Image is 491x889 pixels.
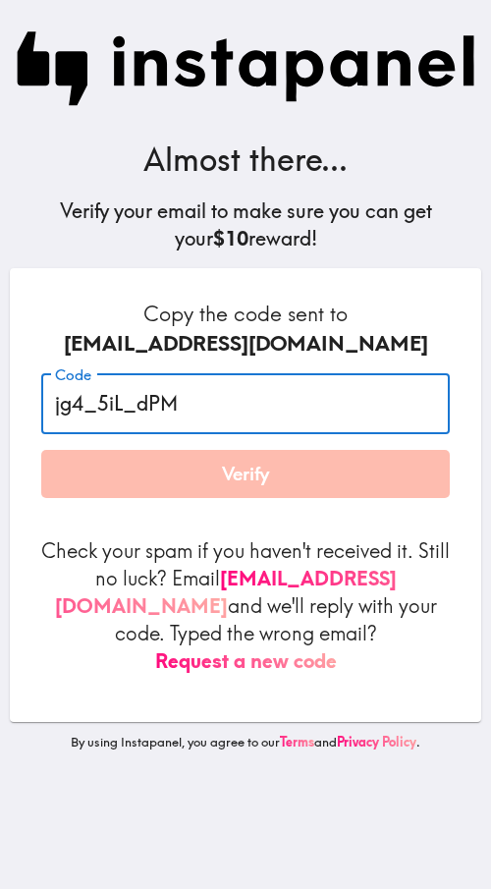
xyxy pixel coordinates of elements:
input: xxx_xxx_xxx [41,373,450,434]
a: [EMAIL_ADDRESS][DOMAIN_NAME] [55,566,397,618]
h6: Copy the code sent to [41,300,450,358]
h3: Almost there... [16,138,475,182]
h5: Verify your email to make sure you can get your reward! [16,197,475,252]
img: Instapanel [16,31,475,106]
b: $10 [213,226,248,250]
button: Request a new code [155,647,337,675]
div: [EMAIL_ADDRESS][DOMAIN_NAME] [41,329,450,359]
label: Code [55,364,91,386]
a: Terms [280,734,314,750]
button: Verify [41,450,450,499]
p: Check your spam if you haven't received it. Still no luck? Email and we'll reply with your code. ... [41,537,450,675]
a: Privacy Policy [337,734,416,750]
p: By using Instapanel, you agree to our and . [10,734,481,751]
